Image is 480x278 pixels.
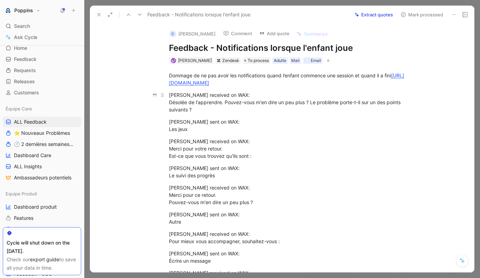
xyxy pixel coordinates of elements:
[147,10,250,19] span: Feedback - Notifications lorsque l'enfant joue
[14,67,36,74] span: Requests
[3,139,81,149] a: 🕐 2 dernières semaines - Occurences
[169,72,404,86] a: [URL][DOMAIN_NAME]
[169,91,410,113] div: [PERSON_NAME] received on WAX: Désolée de l'apprendre. Pouvez-vous m'en dire un peu plus ? Le pro...
[3,6,42,15] button: PoppinsPoppins
[169,30,176,37] div: C
[14,203,57,210] span: Dashboard produit
[3,103,81,114] div: Équipe Care
[169,184,410,206] div: [PERSON_NAME] received on WAX: Merci pour ce retour. Pouvez-vous m'en dire un peu plus ?
[3,117,81,127] a: ALL Feedback
[397,10,446,20] button: Mark processed
[14,163,42,170] span: ALL Insights
[5,7,11,14] img: Poppins
[166,29,219,39] button: C[PERSON_NAME]
[304,31,328,37] span: Summarize
[178,58,212,63] span: [PERSON_NAME]
[3,87,81,98] a: Customers
[14,22,30,30] span: Search
[3,150,81,161] a: Dashboard Care
[14,226,51,233] span: Features - Copy
[3,21,81,31] div: Search
[6,190,37,197] span: Equipe Produit
[171,59,175,62] img: avatar
[169,230,410,245] div: [PERSON_NAME] received on WAX: Pour mieux vous accompagner, souhaitez-vous :
[14,7,33,14] h1: Poppins
[14,141,73,148] span: 🕐 2 dernières semaines - Occurences
[14,89,39,96] span: Customers
[3,76,81,87] a: Releases
[3,128,81,138] a: ⭐ Nouveaux Problèmes
[3,224,81,234] a: Features - Copy
[7,255,77,272] div: Check our to save all your data in time.
[3,188,81,199] div: Equipe Produit
[14,118,47,125] span: ALL Feedback
[7,239,77,255] div: Cycle will shut down on the [DATE].
[30,256,59,262] a: export guide
[3,213,81,223] a: Features
[14,78,35,85] span: Releases
[256,29,293,38] button: Add quote
[169,43,410,54] h1: Feedback - Notifications lorsque l'enfant joue
[169,250,410,264] div: [PERSON_NAME] sent on WAX: Écrire un message
[14,174,71,181] span: Ambassadeurs potentiels
[14,152,51,159] span: Dashboard Care
[3,65,81,76] a: Requests
[222,57,239,64] div: Zendesk
[351,10,396,20] button: Extract quotes
[3,202,81,212] a: Dashboard produit
[14,130,70,137] span: ⭐ Nouveaux Problèmes
[169,164,410,179] div: [PERSON_NAME] sent on WAX: Le suivi des progrès
[3,43,81,53] a: Home
[6,105,32,112] span: Équipe Care
[169,72,410,86] div: Dommage de ne pas avoir les notifications quand l’enfant commence une session et quand il a fini
[14,56,37,63] span: Feedback
[3,172,81,183] a: Ambassadeurs potentiels
[293,29,331,39] button: Summarize
[274,57,286,64] div: Adulte
[14,33,37,41] span: Ask Cycle
[291,57,300,64] div: Mail
[3,161,81,172] a: ALL Insights
[243,57,270,64] div: To process
[14,215,33,222] span: Features
[169,118,410,133] div: [PERSON_NAME] sent on WAX: Les jeux
[304,57,321,64] div: ✉️ Email
[3,54,81,64] a: Feedback
[169,211,410,225] div: [PERSON_NAME] sent on WAX: Autre
[3,103,81,183] div: Équipe CareALL Feedback⭐ Nouveaux Problèmes🕐 2 dernières semaines - OccurencesDashboard CareALL I...
[220,29,255,38] button: Comment
[248,57,269,64] span: To process
[14,45,27,52] span: Home
[3,32,81,43] a: Ask Cycle
[169,138,410,160] div: [PERSON_NAME] received on WAX: Merci pour votre retour. Est-ce que vous trouvez qu'ils sont :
